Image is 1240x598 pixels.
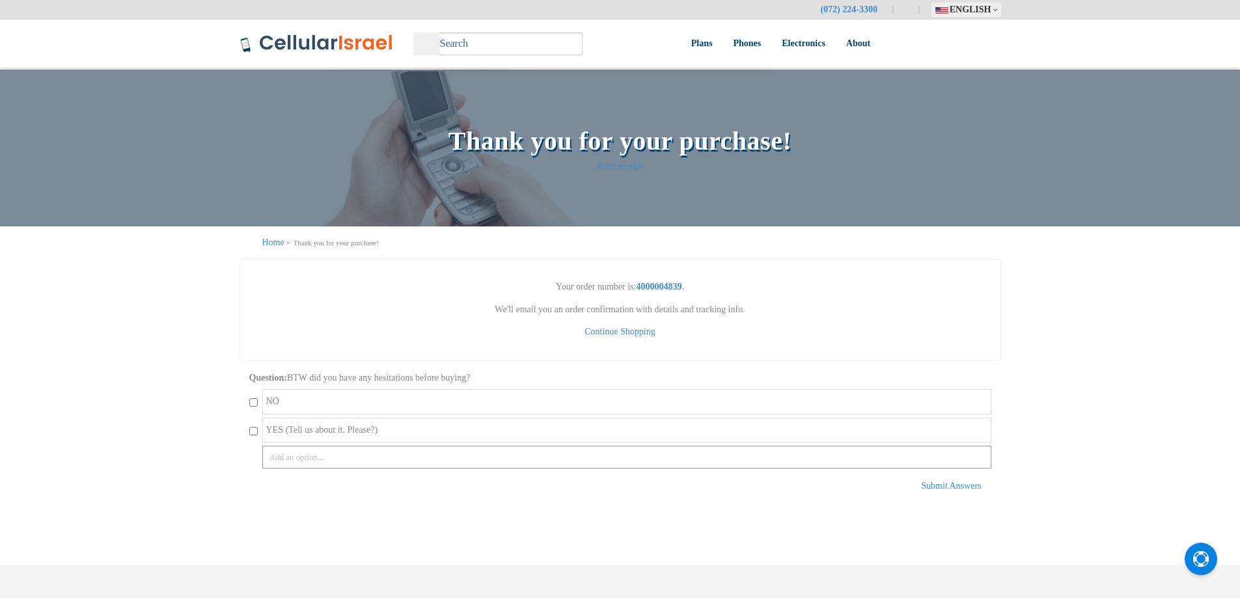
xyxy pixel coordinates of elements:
span: Electronics [777,38,821,48]
img: english [950,7,963,14]
strong: Question: [249,372,291,384]
a: Home [262,238,282,247]
img: Cellular Israel Logo [240,34,394,53]
span: YES (Tell us about it. Please?) [266,424,385,436]
span: NO [266,395,281,407]
a: Submit Answers [915,480,982,492]
span: BTW did you have any hesitations before buying? [291,372,495,384]
input: Add an option... [262,446,991,469]
a: About [842,19,866,68]
a: 4000004839 [637,280,689,293]
span: Thank you for your purchase! [439,123,802,159]
a: Print receipt [595,160,646,172]
p: Your order number is: . [250,279,991,295]
span: Plans [687,38,708,48]
a: Electronics [777,19,821,68]
strong: Thank you for your purchase! [292,237,385,249]
a: (072) 224-3300 [842,5,896,14]
a: Continue Shopping [580,325,661,338]
a: Phones [728,19,756,68]
span: Phones [728,38,756,48]
a: Plans [687,19,708,68]
p: We'll email you an order confirmation with details and tracking info. [250,302,991,318]
input: Search [413,32,583,55]
span: About [842,38,866,48]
